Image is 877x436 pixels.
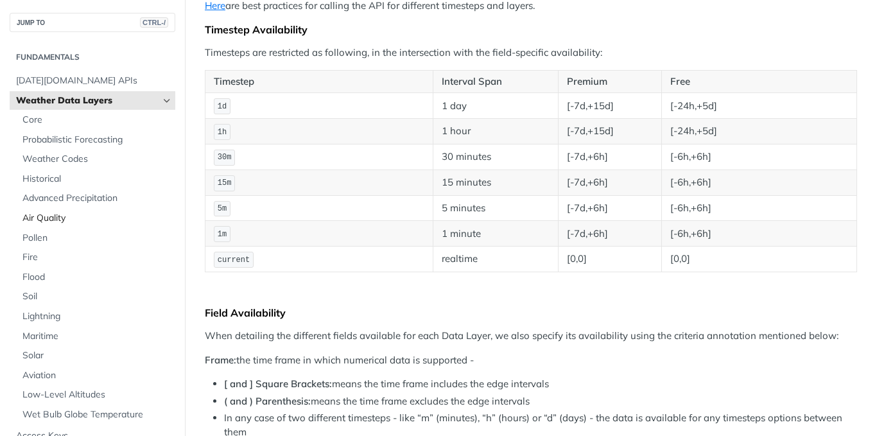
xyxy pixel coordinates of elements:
span: Low-Level Altitudes [22,388,172,401]
span: Fire [22,251,172,264]
span: 1d [218,102,227,111]
th: Interval Span [433,70,559,93]
td: 1 day [433,93,559,119]
td: [0,0] [558,247,661,272]
span: current [218,256,250,265]
a: Maritime [16,327,175,346]
span: Solar [22,349,172,362]
td: [-7d,+6h] [558,195,661,221]
span: 30m [218,153,232,162]
div: Field Availability [205,306,857,319]
td: 1 hour [433,119,559,144]
th: Premium [558,70,661,93]
a: Fire [16,248,175,267]
span: Historical [22,173,172,186]
a: Aviation [16,366,175,385]
td: [-7d,+15d] [558,119,661,144]
span: Aviation [22,369,172,382]
td: [-7d,+6h] [558,144,661,170]
span: CTRL-/ [140,17,168,28]
span: Maritime [22,330,172,343]
span: Soil [22,290,172,303]
a: [DATE][DOMAIN_NAME] APIs [10,71,175,91]
span: Advanced Precipitation [22,192,172,205]
a: Pollen [16,229,175,248]
p: Timesteps are restricted as following, in the intersection with the field-specific availability: [205,46,857,60]
button: JUMP TOCTRL-/ [10,13,175,32]
p: the time frame in which numerical data is supported - [205,353,857,368]
li: means the time frame excludes the edge intervals [224,394,857,409]
th: Free [661,70,857,93]
span: 15m [218,179,232,187]
a: Soil [16,287,175,306]
a: Advanced Precipitation [16,189,175,208]
p: When detailing the different fields available for each Data Layer, we also specify its availabili... [205,329,857,344]
a: Probabilistic Forecasting [16,130,175,150]
span: Wet Bulb Globe Temperature [22,408,172,421]
td: [-7d,+15d] [558,93,661,119]
td: [-6h,+6h] [661,170,857,195]
span: Weather Data Layers [16,94,159,107]
a: Air Quality [16,209,175,228]
a: Historical [16,170,175,189]
strong: Frame: [205,354,236,366]
span: 5m [218,204,227,213]
td: [-6h,+6h] [661,221,857,247]
span: Lightning [22,310,172,323]
td: [-6h,+6h] [661,195,857,221]
span: Core [22,114,172,126]
span: Probabilistic Forecasting [22,134,172,146]
a: Weather Data LayersHide subpages for Weather Data Layers [10,91,175,110]
a: Flood [16,268,175,287]
td: 5 minutes [433,195,559,221]
span: Pollen [22,232,172,245]
td: [-24h,+5d] [661,119,857,144]
td: realtime [433,247,559,272]
a: Solar [16,346,175,365]
a: Weather Codes [16,150,175,169]
h2: Fundamentals [10,51,175,63]
a: Low-Level Altitudes [16,385,175,405]
span: Flood [22,271,172,284]
span: [DATE][DOMAIN_NAME] APIs [16,74,172,87]
button: Hide subpages for Weather Data Layers [162,96,172,106]
td: 15 minutes [433,170,559,195]
td: 30 minutes [433,144,559,170]
td: 1 minute [433,221,559,247]
span: 1h [218,128,227,137]
a: Wet Bulb Globe Temperature [16,405,175,424]
td: [0,0] [661,247,857,272]
a: Lightning [16,307,175,326]
td: [-7d,+6h] [558,221,661,247]
li: means the time frame includes the edge intervals [224,377,857,392]
strong: ( and ) Parenthesis: [224,395,311,407]
span: Weather Codes [22,153,172,166]
td: [-24h,+5d] [661,93,857,119]
td: [-7d,+6h] [558,170,661,195]
td: [-6h,+6h] [661,144,857,170]
span: 1m [218,230,227,239]
strong: [ and ] Square Brackets: [224,378,332,390]
div: Timestep Availability [205,23,857,36]
th: Timestep [205,70,433,93]
a: Core [16,110,175,130]
span: Air Quality [22,212,172,225]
